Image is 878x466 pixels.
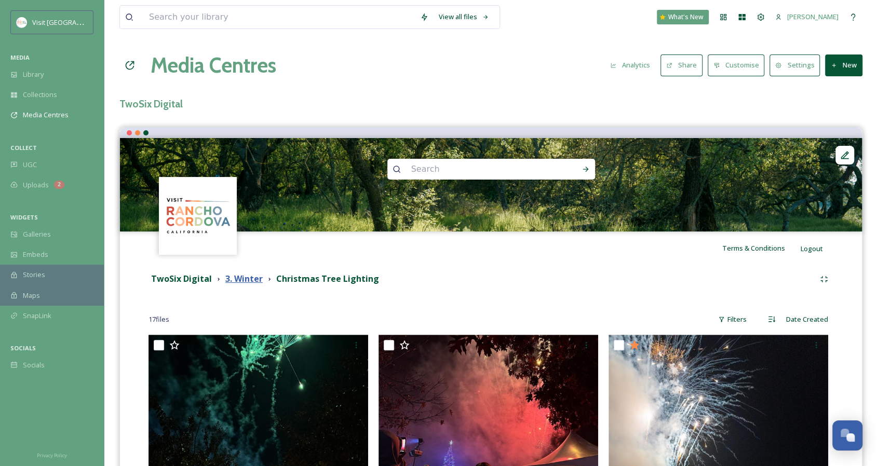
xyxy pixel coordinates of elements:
[23,160,37,170] span: UGC
[770,7,844,27] a: [PERSON_NAME]
[23,250,48,259] span: Embeds
[787,12,839,21] span: [PERSON_NAME]
[781,309,833,330] div: Date Created
[144,6,415,29] input: Search your library
[23,229,51,239] span: Galleries
[23,70,44,79] span: Library
[722,242,801,254] a: Terms & Conditions
[225,273,263,284] strong: 3. Winter
[119,97,862,112] h3: TwoSix Digital
[54,181,64,189] div: 2
[10,213,38,221] span: WIDGETS
[37,448,67,461] a: Privacy Policy
[605,55,660,75] a: Analytics
[23,360,45,370] span: Socials
[17,17,27,28] img: images.png
[23,311,51,321] span: SnapLink
[23,270,45,280] span: Stories
[434,7,494,27] a: View all files
[151,50,276,81] a: Media Centres
[160,178,236,253] img: images.png
[605,55,655,75] button: Analytics
[801,244,823,253] span: Logout
[37,452,67,459] span: Privacy Policy
[10,53,30,61] span: MEDIA
[23,291,40,300] span: Maps
[32,17,164,27] span: Visit [GEOGRAPHIC_DATA][PERSON_NAME]
[769,54,820,76] button: Settings
[722,243,785,253] span: Terms & Conditions
[825,54,862,76] button: New
[10,144,37,152] span: COLLECT
[120,138,862,231] img: American River - Please credit Lisa Nottingham Photography (79).jpg
[708,54,765,76] button: Customise
[151,273,212,284] strong: TwoSix Digital
[769,54,825,76] a: Settings
[713,309,752,330] div: Filters
[10,344,36,352] span: SOCIALS
[23,110,69,120] span: Media Centres
[23,180,49,190] span: Uploads
[708,54,770,76] a: Customise
[23,90,57,100] span: Collections
[276,273,379,284] strong: Christmas Tree Lighting
[406,158,548,181] input: Search
[657,10,709,24] a: What's New
[832,420,862,450] button: Open Chat
[148,314,169,324] span: 17 file s
[660,54,703,76] button: Share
